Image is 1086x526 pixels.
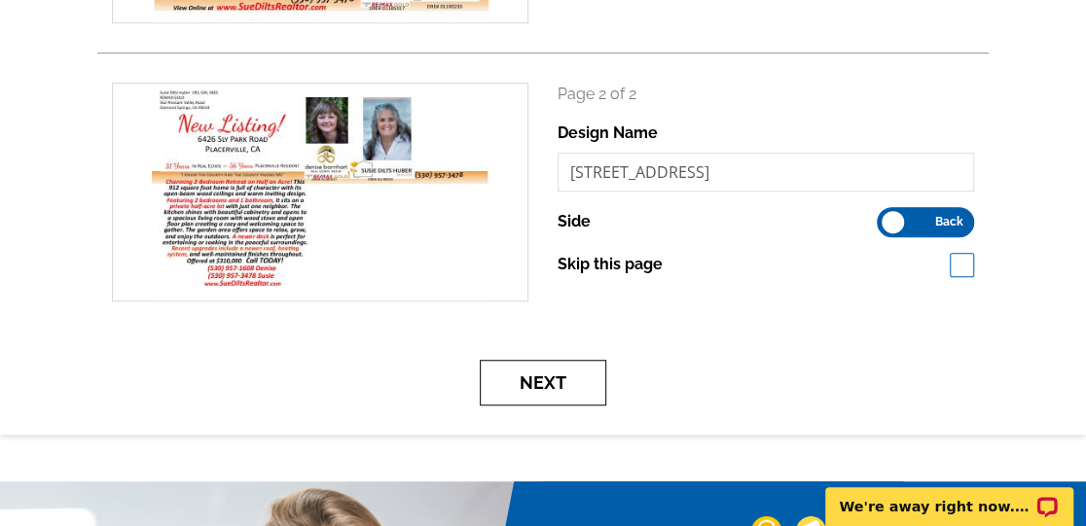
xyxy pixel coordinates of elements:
p: Page 2 of 2 [558,83,974,106]
button: Next [480,360,606,405]
iframe: LiveChat chat widget [813,465,1086,526]
span: Back [935,217,963,227]
label: Side [558,210,591,233]
input: File Name [558,153,974,192]
label: Design Name [558,122,658,145]
label: Skip this page [558,253,663,276]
